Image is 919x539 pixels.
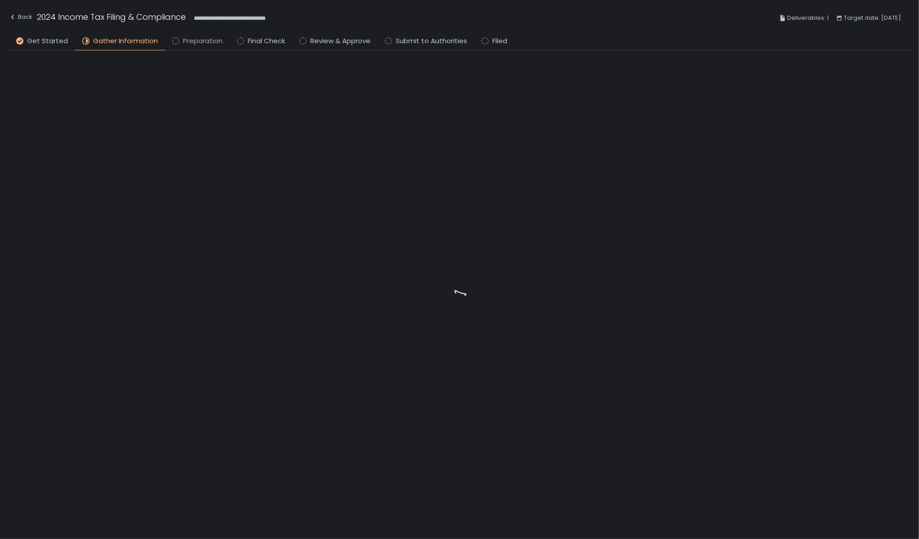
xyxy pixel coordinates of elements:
span: Filed [492,36,507,46]
span: Submit to Authorities [396,36,467,46]
div: Back [9,12,32,22]
span: Preparation [183,36,223,46]
span: Review & Approve [310,36,370,46]
span: Deliverables: 1 [787,13,829,23]
button: Back [9,11,32,26]
h1: 2024 Income Tax Filing & Compliance [37,11,186,23]
span: Target date: [DATE] [844,13,901,23]
span: Get Started [27,36,68,46]
span: Gather Information [93,36,158,46]
span: Final Check [248,36,285,46]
